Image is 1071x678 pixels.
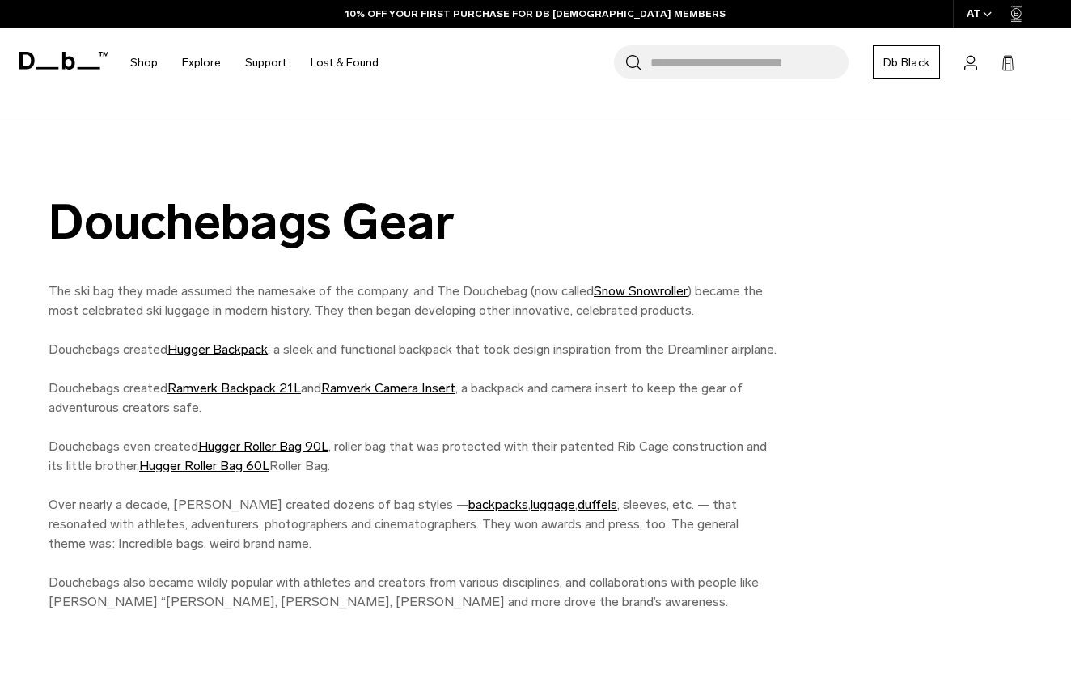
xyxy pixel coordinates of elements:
[49,282,777,612] p: The ski bag they made assumed the namesake of the company, and The Douchebag (now called ) became...
[130,34,158,91] a: Shop
[345,6,726,21] a: 10% OFF YOUR FIRST PURCHASE FOR DB [DEMOGRAPHIC_DATA] MEMBERS
[118,28,391,98] nav: Main Navigation
[198,439,328,454] a: Hugger Roller Bag 90L
[139,458,269,473] a: Hugger Roller Bag 60L
[873,45,940,79] a: Db Black
[321,380,455,396] a: Ramverk Camera Insert
[182,34,221,91] a: Explore
[531,497,575,512] a: luggage
[167,380,301,396] a: Ramverk Backpack 21L
[245,34,286,91] a: Support
[311,34,379,91] a: Lost & Found
[578,497,617,512] a: duffels
[167,341,268,357] a: Hugger Backpack
[468,497,528,512] a: backpacks
[49,195,777,249] div: Douchebags Gear
[594,283,688,299] a: Snow Snowroller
